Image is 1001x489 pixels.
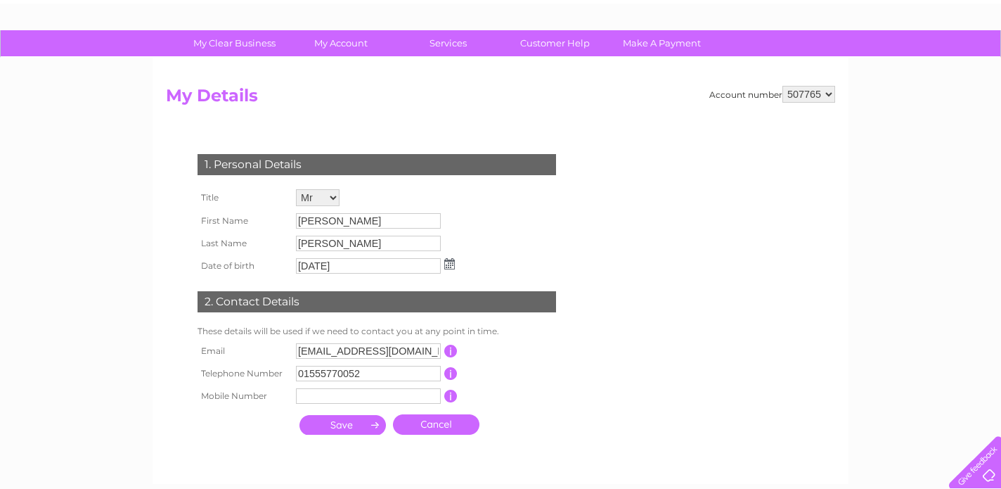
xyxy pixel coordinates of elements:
[955,60,988,70] a: Log out
[709,86,835,103] div: Account number
[828,60,870,70] a: Telecoms
[299,415,386,435] input: Submit
[908,60,942,70] a: Contact
[166,86,835,113] h2: My Details
[444,367,458,380] input: Information
[194,210,292,232] th: First Name
[198,154,556,175] div: 1. Personal Details
[444,390,458,402] input: Information
[194,186,292,210] th: Title
[194,232,292,255] th: Last Name
[497,30,613,56] a: Customer Help
[194,362,292,385] th: Telephone Number
[194,255,292,277] th: Date of birth
[444,345,458,357] input: Information
[390,30,506,56] a: Services
[736,7,833,25] a: 0333 014 3131
[169,8,834,68] div: Clear Business is a trading name of Verastar Limited (registered in [GEOGRAPHIC_DATA] No. 3667643...
[194,340,292,362] th: Email
[754,60,780,70] a: Water
[283,30,399,56] a: My Account
[194,385,292,407] th: Mobile Number
[393,414,479,435] a: Cancel
[194,323,560,340] td: These details will be used if we need to contact you at any point in time.
[879,60,899,70] a: Blog
[604,30,720,56] a: Make A Payment
[176,30,292,56] a: My Clear Business
[789,60,820,70] a: Energy
[35,37,107,80] img: logo.png
[198,291,556,312] div: 2. Contact Details
[444,258,455,269] img: ...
